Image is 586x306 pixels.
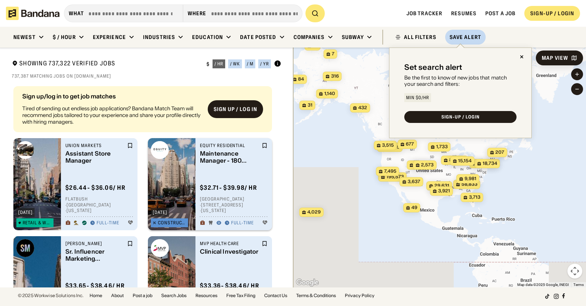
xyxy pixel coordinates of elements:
[296,293,336,298] a: Terms & Conditions
[421,162,434,168] span: 2,573
[214,62,223,66] div: / hr
[6,7,59,20] img: Bandana logotype
[404,35,436,40] div: ALL FILTERS
[482,160,497,167] span: 18,734
[342,34,364,40] div: Subway
[407,10,442,17] a: Job Tracker
[384,168,396,175] span: 7,495
[65,241,126,247] div: [PERSON_NAME]
[331,73,339,79] span: 316
[451,10,476,17] a: Resumes
[438,188,450,194] span: 3,921
[65,196,133,214] div: Flatbush · [GEOGRAPHIC_DATA] · [US_STATE]
[264,293,287,298] a: Contact Us
[295,278,320,287] img: Google
[530,10,574,17] div: SIGN-UP / LOGIN
[69,10,84,17] div: what
[469,194,480,201] span: 3,713
[200,196,268,214] div: [GEOGRAPHIC_DATA] · [STREET_ADDRESS] · [US_STATE]
[65,282,125,290] div: $ 33.65 - $38.46 / hr
[295,278,320,287] a: Open this area in Google Maps (opens a new window)
[542,55,568,61] div: Map View
[434,183,449,189] span: 29,631
[331,51,334,57] span: 7
[12,59,201,69] div: Showing 737,322 Verified Jobs
[16,141,34,159] img: Union Markets logo
[226,293,255,298] a: Free Tax Filing
[18,293,84,298] div: © 2025 Workwise Solutions Inc.
[408,179,420,185] span: 3,637
[358,105,367,111] span: 432
[143,34,175,40] div: Industries
[485,10,515,17] a: Post a job
[461,181,477,188] span: 58,833
[23,221,52,225] div: Retail & Wholesale
[200,241,260,247] div: MVP Health Care
[458,158,472,164] span: 15,154
[22,93,202,105] div: Sign up/log in to get job matches
[200,143,260,149] div: Equity Residential
[195,293,217,298] a: Resources
[65,184,126,192] div: $ 26.44 - $36.06 / hr
[53,34,76,40] div: $ / hour
[111,293,124,298] a: About
[307,102,312,108] span: 31
[260,62,269,66] div: / yr
[13,34,36,40] div: Newest
[12,73,281,79] div: 737,387 matching jobs on [DOMAIN_NAME]
[207,61,210,67] div: $
[22,105,202,126] div: Tired of sending out endless job applications? Bandana Match Team will recommend jobs tailored to...
[298,76,304,82] span: 84
[411,205,417,211] span: 49
[230,62,240,66] div: / wk
[18,210,33,215] div: [DATE]
[495,149,504,156] span: 207
[188,10,207,17] div: Where
[158,221,186,225] div: Construction
[133,293,152,298] a: Post a job
[192,34,223,40] div: Education
[345,293,375,298] a: Privacy Policy
[231,220,254,226] div: Full-time
[97,220,119,226] div: Full-time
[214,106,257,113] div: Sign up / Log in
[382,142,394,149] span: 3,515
[406,95,429,100] div: Min $0/hr
[90,293,102,298] a: Home
[441,115,479,119] div: SIGN-UP / LOGIN
[65,143,126,149] div: Union Markets
[436,144,447,150] span: 1,733
[406,141,414,147] span: 677
[294,34,325,40] div: Companies
[307,209,321,215] span: 4,029
[449,157,465,163] span: 82,570
[247,62,253,66] div: / m
[450,34,481,40] div: Save Alert
[151,141,169,159] img: Equity Residential logo
[93,34,126,40] div: Experience
[404,75,517,87] div: Be the first to know of new jobs that match your search and filters:
[404,63,462,72] div: Set search alert
[16,239,34,257] img: Steve Madden logo
[12,83,281,287] div: grid
[464,176,476,182] span: 9,981
[200,248,260,255] div: Clinical Investigator
[386,174,404,180] span: 195,573
[573,283,584,287] a: Terms (opens in new tab)
[517,283,569,287] span: Map data ©2025 Google, INEGI
[567,264,582,279] button: Map camera controls
[65,248,126,262] div: Sr. Influencer Marketing Associate
[161,293,187,298] a: Search Jobs
[200,282,259,290] div: $ 33.36 - $38.46 / hr
[151,239,169,257] img: MVP Health Care logo
[240,34,276,40] div: Date Posted
[200,150,260,164] div: Maintenance Manager - 180 [GEOGRAPHIC_DATA]
[65,150,126,164] div: Assistant Store Manager
[200,184,257,192] div: $ 32.71 - $39.98 / hr
[324,91,335,97] span: 1,140
[153,210,167,215] div: [DATE]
